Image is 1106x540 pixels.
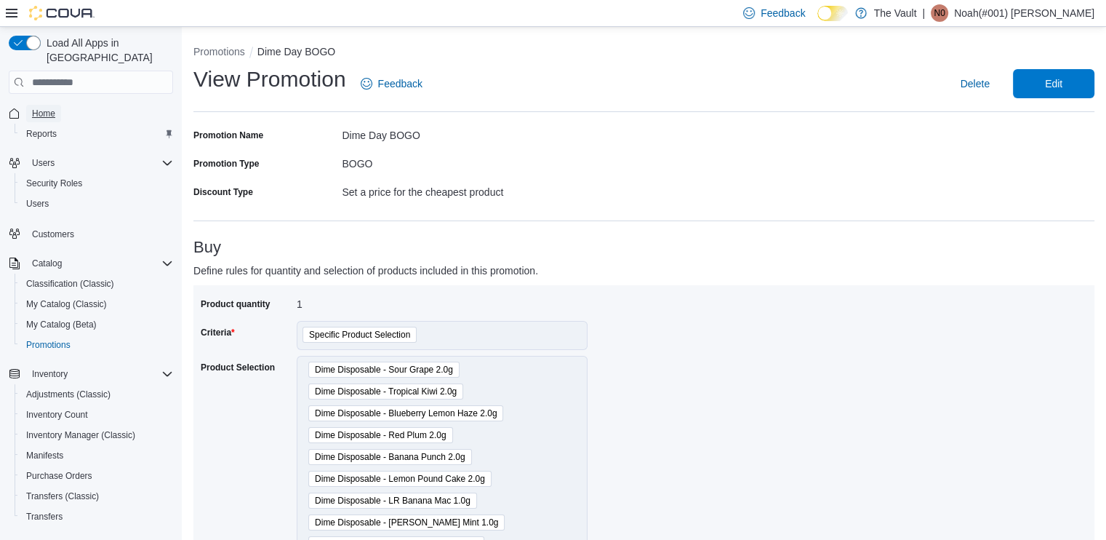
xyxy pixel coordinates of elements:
button: Manifests [15,445,179,466]
span: Reports [20,125,173,143]
span: Promotions [26,339,71,351]
button: Purchase Orders [15,466,179,486]
label: Promotion Type [193,158,259,170]
span: My Catalog (Classic) [26,298,107,310]
a: Transfers (Classic) [20,488,105,505]
span: Dime Disposable - Red Plum 2.0g [315,428,446,442]
label: Promotion Name [193,130,263,141]
a: Customers [26,226,80,243]
a: Classification (Classic) [20,275,120,293]
img: Cova [29,6,95,20]
span: Catalog [32,258,62,269]
span: Purchase Orders [20,467,173,485]
span: Users [32,157,55,169]
a: Home [26,105,61,122]
span: Classification (Classic) [20,275,173,293]
a: Security Roles [20,175,88,192]
span: Inventory Manager (Classic) [20,426,173,444]
span: Transfers (Classic) [26,491,99,502]
a: My Catalog (Classic) [20,295,113,313]
span: Specific Product Selection [309,327,410,342]
span: My Catalog (Beta) [20,316,173,333]
span: Users [20,195,173,213]
span: Dime Disposable - Tropical Kiwi 2.0g [315,384,457,399]
p: Noah(#001) [PERSON_NAME] [954,4,1094,22]
button: Catalog [3,253,179,274]
span: Dime Disposable - LR Kush Mint 1.0g [308,515,505,531]
a: Inventory Manager (Classic) [20,426,141,444]
span: Specific Product Selection [302,327,417,343]
span: Transfers [20,508,173,525]
span: Dime Disposable - LR Banana Mac 1.0g [315,493,470,508]
span: Dime Disposable - LR Banana Mac 1.0g [308,493,477,509]
span: My Catalog (Beta) [26,319,97,330]
a: Promotions [20,336,76,354]
span: Dime Disposable - Blueberry Lemon Haze 2.0g [315,406,497,421]
button: Security Roles [15,173,179,194]
a: Feedback [355,69,428,98]
span: Home [32,108,55,119]
a: Transfers [20,508,68,525]
span: Feedback [761,6,805,20]
span: Edit [1045,76,1062,91]
span: Dime Disposable - Lemon Pound Cake 2.0g [315,472,485,486]
button: Users [26,154,60,172]
div: 1 [297,293,492,310]
span: Dime Disposable - [PERSON_NAME] Mint 1.0g [315,515,498,530]
h1: View Promotion [193,65,346,94]
span: Dime Disposable - Lemon Pound Cake 2.0g [308,471,492,487]
button: Promotions [193,46,245,57]
span: Reports [26,128,57,140]
button: Users [3,153,179,173]
label: Product quantity [201,298,270,310]
span: Feedback [378,76,422,91]
div: Dime Day BOGO [342,124,644,141]
p: Define rules for quantity and selection of products included in this promotion. [193,262,869,279]
span: Promotions [20,336,173,354]
button: Customers [3,223,179,244]
button: Home [3,103,179,124]
span: Security Roles [20,175,173,192]
span: Inventory [32,368,68,380]
a: My Catalog (Beta) [20,316,103,333]
button: Inventory [3,364,179,384]
label: Criteria [201,327,235,338]
a: Inventory Count [20,406,94,424]
span: Catalog [26,255,173,272]
button: Dime Day BOGO [257,46,335,57]
span: Load All Apps in [GEOGRAPHIC_DATA] [41,36,173,65]
span: Security Roles [26,178,82,189]
span: Inventory Count [20,406,173,424]
span: Transfers (Classic) [20,488,173,505]
label: Discount Type [193,186,253,198]
button: Delete [955,69,995,98]
p: | [922,4,925,22]
button: My Catalog (Classic) [15,294,179,314]
h3: Buy [193,239,1094,256]
span: Dime Disposable - Banana Punch 2.0g [315,450,465,464]
span: Home [26,104,173,122]
button: Edit [1013,69,1094,98]
nav: An example of EuiBreadcrumbs [193,44,1094,62]
span: Inventory Count [26,409,88,421]
a: Adjustments (Classic) [20,386,116,403]
button: Promotions [15,335,179,355]
span: My Catalog (Classic) [20,295,173,313]
span: Classification (Classic) [26,278,114,290]
button: Inventory Manager (Classic) [15,425,179,445]
span: Transfers [26,511,63,523]
span: Customers [26,224,173,242]
label: Product Selection [201,362,275,373]
a: Users [20,195,55,213]
span: Users [26,154,173,172]
span: Dime Disposable - Blueberry Lemon Haze 2.0g [308,405,503,421]
span: Manifests [20,447,173,464]
span: Dime Disposable - Tropical Kiwi 2.0g [308,384,463,400]
span: Inventory [26,365,173,383]
button: Transfers (Classic) [15,486,179,507]
span: Adjustments (Classic) [20,386,173,403]
span: Delete [961,76,990,91]
button: My Catalog (Beta) [15,314,179,335]
button: Adjustments (Classic) [15,384,179,405]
